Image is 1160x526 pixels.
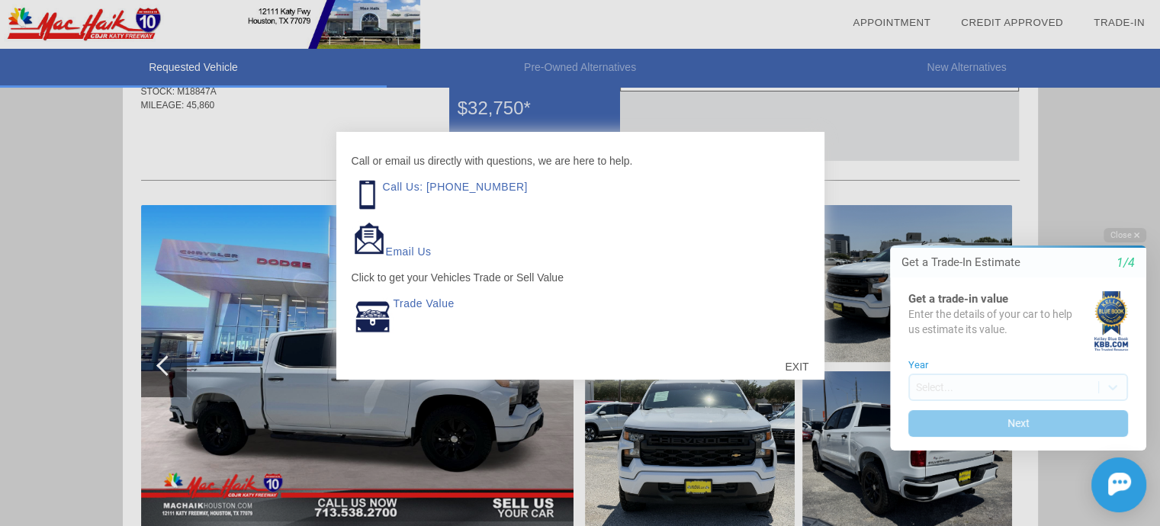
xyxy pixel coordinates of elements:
[383,181,528,193] a: Call Us: [PHONE_NUMBER]
[386,245,432,258] a: Email Us
[352,221,386,255] img: Email Icon
[394,297,455,310] a: Trade Value
[1094,17,1145,28] a: Trade-In
[961,17,1063,28] a: Credit Approved
[352,153,809,168] p: Call or email us directly with questions, we are here to help.
[858,214,1160,526] iframe: Chat Assistance
[352,270,809,285] p: Click to get your Vehicles Trade or Sell Value
[770,344,824,390] div: EXIT
[853,17,930,28] a: Appointment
